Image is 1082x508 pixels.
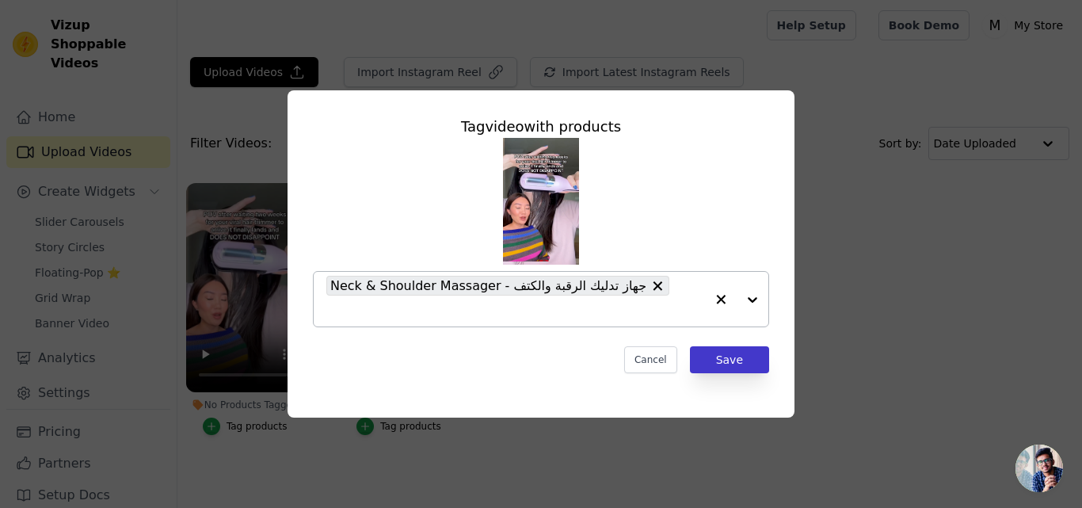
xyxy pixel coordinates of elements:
[1015,445,1063,492] a: Open chat
[330,276,646,296] span: Neck & Shoulder Massager - جهاز تدليك الرقبة والكتف
[624,346,677,373] button: Cancel
[313,116,769,138] div: Tag video with products
[690,346,769,373] button: Save
[503,138,579,265] img: tn-99b18d06ee2f4391bef21c3aa76ec2c5.png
